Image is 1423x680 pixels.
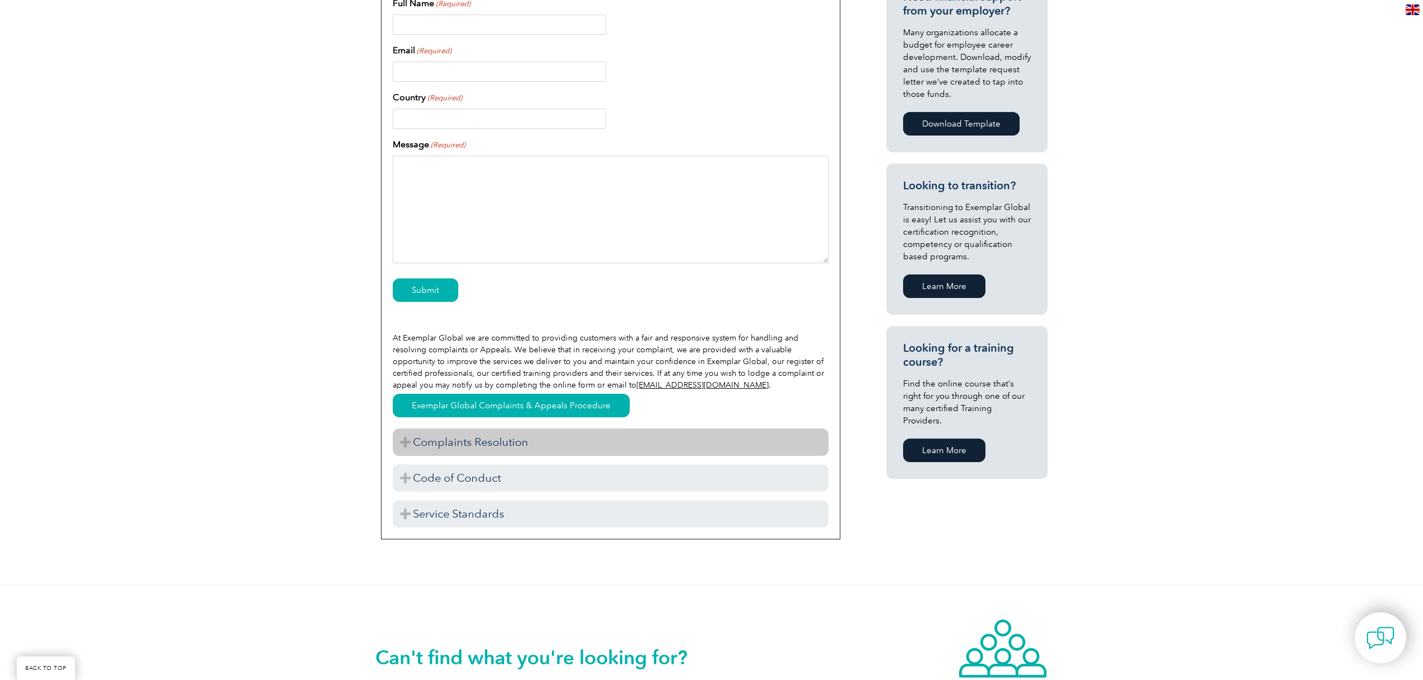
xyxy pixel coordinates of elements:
[393,394,630,417] a: Exemplar Global Complaints & Appeals Procedure
[393,429,829,456] h3: Complaints Resolution
[1366,624,1394,652] img: contact-chat.png
[393,464,829,492] h3: Code of Conduct
[430,139,466,151] span: (Required)
[903,378,1031,427] p: Find the online course that’s right for you through one of our many certified Training Providers.
[903,179,1031,193] h3: Looking to transition?
[903,274,985,298] a: Learn More
[375,649,711,667] h2: Can't find what you're looking for?
[393,138,466,151] label: Message
[903,26,1031,100] p: Many organizations allocate a budget for employee career development. Download, modify and use th...
[903,341,1031,369] h3: Looking for a training course?
[427,92,463,104] span: (Required)
[1406,4,1420,15] img: en
[416,45,452,57] span: (Required)
[393,91,462,104] label: Country
[958,618,1048,679] img: icon-community.webp
[393,278,458,302] input: Submit
[903,201,1031,263] p: Transitioning to Exemplar Global is easy! Let us assist you with our certification recognition, c...
[17,656,75,680] a: BACK TO TOP
[903,439,985,462] a: Learn More
[393,44,452,57] label: Email
[393,500,829,528] h3: Service Standards
[636,380,769,390] a: [EMAIL_ADDRESS][DOMAIN_NAME]
[903,112,1020,136] a: Download Template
